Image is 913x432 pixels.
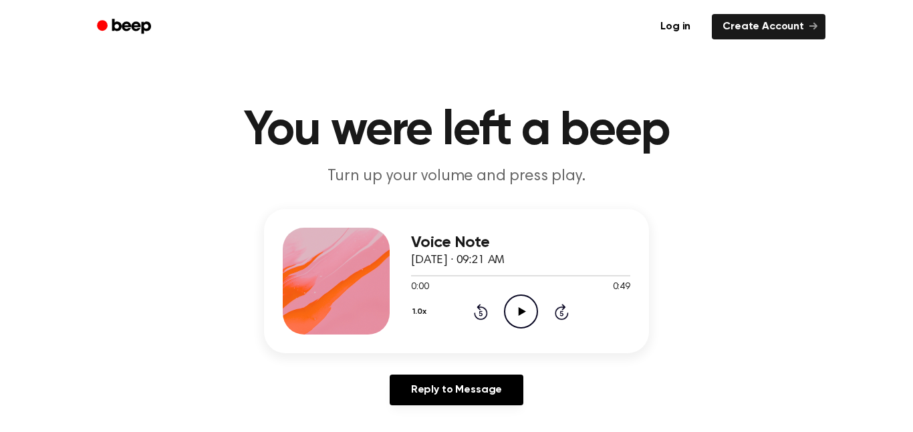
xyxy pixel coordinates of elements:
[613,280,630,294] span: 0:49
[712,14,825,39] a: Create Account
[411,280,428,294] span: 0:00
[647,11,704,42] a: Log in
[114,107,799,155] h1: You were left a beep
[390,375,523,405] a: Reply to Message
[88,14,163,40] a: Beep
[200,166,713,188] p: Turn up your volume and press play.
[411,234,630,252] h3: Voice Note
[411,300,431,323] button: 1.0x
[411,254,505,266] span: [DATE] · 09:21 AM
